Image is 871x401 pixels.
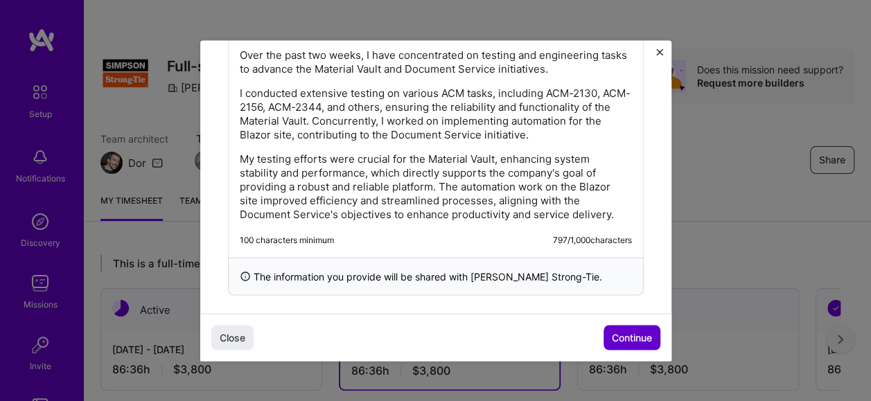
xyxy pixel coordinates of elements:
[228,257,644,295] div: The information you provide will be shared with [PERSON_NAME] Strong-Tie .
[604,325,660,350] button: Continue
[240,269,251,283] i: icon InfoBlack
[656,48,663,63] button: Close
[240,235,334,246] div: 100 characters minimum
[240,48,632,76] p: Over the past two weeks, I have concentrated on testing and engineering tasks to advance the Mate...
[220,330,245,344] span: Close
[211,325,254,350] button: Close
[240,87,632,142] p: I conducted extensive testing on various ACM tasks, including ACM-2130, ACM-2156, ACM-2344, and o...
[553,235,632,246] div: 797 / 1,000 characters
[612,330,652,344] span: Continue
[240,152,632,222] p: My testing efforts were crucial for the Material Vault, enhancing system stability and performanc...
